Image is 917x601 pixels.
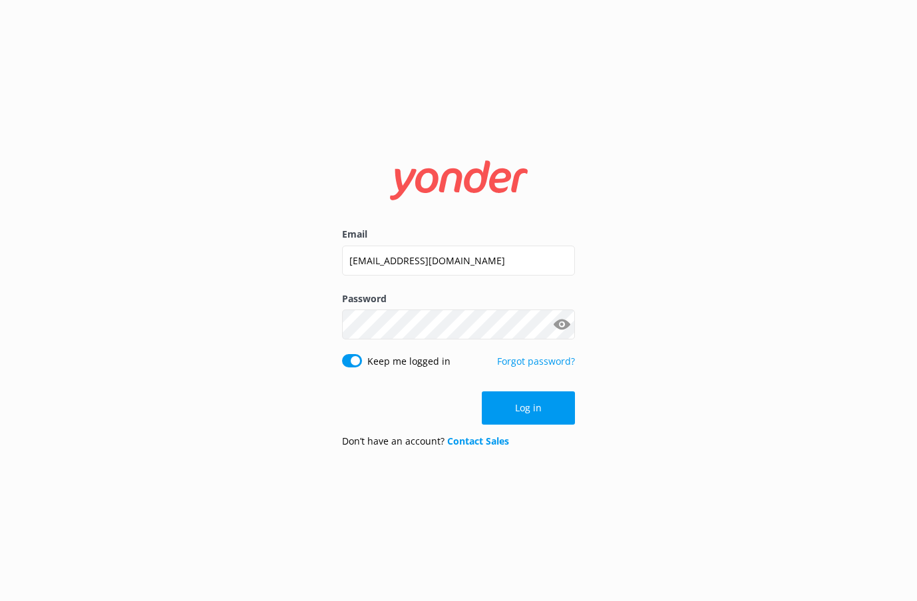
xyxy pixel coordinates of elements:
button: Log in [482,391,575,425]
label: Keep me logged in [367,354,451,369]
button: Show password [548,311,575,338]
input: user@emailaddress.com [342,246,575,276]
label: Password [342,292,575,306]
a: Contact Sales [447,435,509,447]
label: Email [342,227,575,242]
p: Don’t have an account? [342,434,509,449]
a: Forgot password? [497,355,575,367]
